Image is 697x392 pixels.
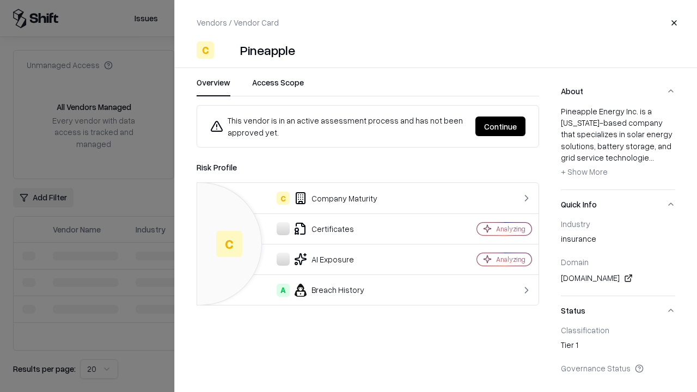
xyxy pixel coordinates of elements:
[649,152,654,162] span: ...
[197,77,230,96] button: Overview
[561,77,675,106] button: About
[216,231,242,257] div: C
[561,106,675,189] div: About
[210,114,467,138] div: This vendor is in an active assessment process and has not been approved yet.
[561,233,675,248] div: insurance
[206,284,439,297] div: Breach History
[561,325,675,335] div: Classification
[197,41,214,59] div: C
[218,41,236,59] img: Pineapple
[561,163,608,181] button: + Show More
[197,17,279,28] p: Vendors / Vendor Card
[496,224,525,234] div: Analyzing
[206,253,439,266] div: AI Exposure
[561,257,675,267] div: Domain
[197,161,539,174] div: Risk Profile
[561,219,675,296] div: Quick Info
[561,167,608,176] span: + Show More
[252,77,304,96] button: Access Scope
[475,117,525,136] button: Continue
[561,190,675,219] button: Quick Info
[277,192,290,205] div: C
[561,106,675,181] div: Pineapple Energy Inc. is a [US_STATE]-based company that specializes in solar energy solutions, b...
[561,363,675,373] div: Governance Status
[561,272,675,285] div: [DOMAIN_NAME]
[561,219,675,229] div: Industry
[561,296,675,325] button: Status
[277,284,290,297] div: A
[206,222,439,235] div: Certificates
[561,339,675,354] div: Tier 1
[496,255,525,264] div: Analyzing
[206,192,439,205] div: Company Maturity
[240,41,295,59] div: Pineapple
